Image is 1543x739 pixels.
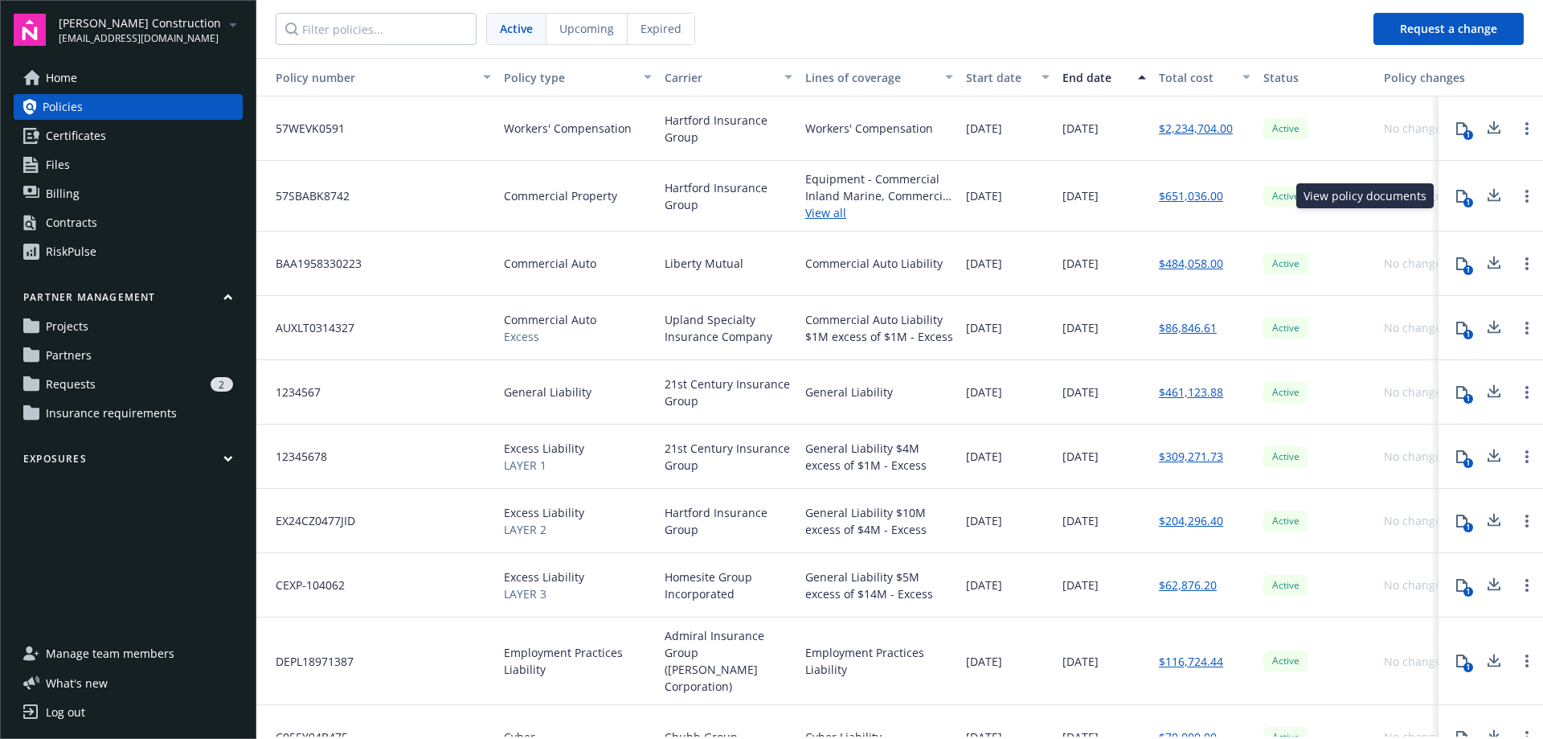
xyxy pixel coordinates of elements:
button: What's new [14,675,133,692]
span: [PERSON_NAME] Construction [59,14,221,31]
button: 1 [1446,248,1478,280]
span: EX24CZ0477JID [263,512,355,529]
span: DEPL18971387 [263,653,354,670]
a: Manage team members [14,641,243,667]
div: 1 [1463,458,1473,468]
a: Billing [14,181,243,207]
a: Open options [1517,511,1537,531]
div: Policy number [263,69,473,86]
div: Policy type [504,69,634,86]
a: Open options [1517,254,1537,273]
div: 1 [1463,523,1473,532]
span: Active [1270,578,1302,593]
a: Open options [1517,187,1537,206]
div: Carrier [665,69,775,86]
span: [DATE] [966,384,1002,400]
button: End date [1056,58,1152,96]
div: 1 [1463,663,1473,672]
div: 2 [211,377,233,392]
div: 1 [1463,330,1473,339]
span: Liberty Mutual [665,255,743,272]
div: Commercial Auto Liability [805,255,943,272]
span: What ' s new [46,675,108,692]
span: Excess [504,328,596,345]
a: RiskPulse [14,239,243,265]
button: Total cost [1152,58,1257,96]
span: [DATE] [966,255,1002,272]
div: General Liability $10M excess of $4M - Excess [805,504,953,538]
span: Commercial Property [504,187,617,204]
a: Contracts [14,210,243,236]
div: General Liability $5M excess of $14M - Excess [805,569,953,602]
span: Requests [46,372,96,397]
a: $651,036.00 [1159,187,1223,204]
div: No changes [1384,512,1447,529]
div: 1 [1463,130,1473,140]
a: $62,876.20 [1159,577,1217,593]
a: arrowDropDown [223,14,243,34]
span: Expired [641,20,681,37]
div: Employment Practices Liability [805,644,953,678]
span: Active [1270,385,1302,400]
input: Filter policies... [276,13,477,45]
button: Partner management [14,290,243,310]
span: Excess Liability [504,569,584,585]
div: End date [1062,69,1128,86]
span: Insurance requirements [46,400,177,426]
span: Upland Specialty Insurance Company [665,311,792,345]
a: Open options [1517,318,1537,338]
span: Excess Liability [504,504,584,521]
span: 57WEVK0591 [263,120,345,137]
span: 12345678 [263,448,327,465]
span: [DATE] [966,187,1002,204]
button: 1 [1446,441,1478,473]
span: [DATE] [1062,120,1099,137]
span: Manage team members [46,641,174,667]
button: [PERSON_NAME] Construction[EMAIL_ADDRESS][DOMAIN_NAME]arrowDropDown [59,14,243,46]
span: 21st Century Insurance Group [665,440,792,474]
span: Commercial Auto [504,255,596,272]
span: [DATE] [1062,384,1099,400]
span: 57SBABK8742 [263,187,350,204]
button: Lines of coverage [799,58,960,96]
a: $461,123.88 [1159,384,1223,400]
a: $484,058.00 [1159,255,1223,272]
span: 21st Century Insurance Group [665,376,792,409]
span: Active [1270,450,1302,464]
span: [DATE] [1062,653,1099,670]
span: Commercial Auto [504,311,596,328]
span: Files [46,152,70,178]
div: Policy changes [1384,69,1471,86]
span: LAYER 3 [504,585,584,602]
span: Upcoming [559,20,614,37]
a: Open options [1517,383,1537,402]
a: Requests2 [14,372,243,397]
button: 1 [1446,569,1478,601]
a: Open options [1517,651,1537,671]
a: Open options [1517,447,1537,466]
span: BAA1958330223 [263,255,362,272]
span: [DATE] [966,120,1002,137]
span: Active [1270,257,1302,271]
button: Policy type [497,58,658,96]
span: CEXP-104062 [263,577,345,593]
div: General Liability [805,384,893,400]
button: 1 [1446,376,1478,409]
span: Hartford Insurance Group [665,112,792,146]
button: Exposures [14,452,243,472]
a: Policies [14,94,243,120]
a: $2,234,704.00 [1159,120,1233,137]
span: Certificates [46,123,106,149]
span: Employment Practices Liability [504,644,652,678]
a: Files [14,152,243,178]
button: 1 [1446,180,1478,212]
span: [DATE] [966,448,1002,465]
a: $204,296.40 [1159,512,1223,529]
a: Partners [14,343,243,368]
a: Open options [1517,119,1537,138]
span: Partners [46,343,92,368]
span: Hartford Insurance Group [665,504,792,538]
div: No changes [1384,577,1447,593]
div: Commercial Auto Liability $1M excess of $1M - Excess [805,311,953,345]
span: Excess Liability [504,440,584,457]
